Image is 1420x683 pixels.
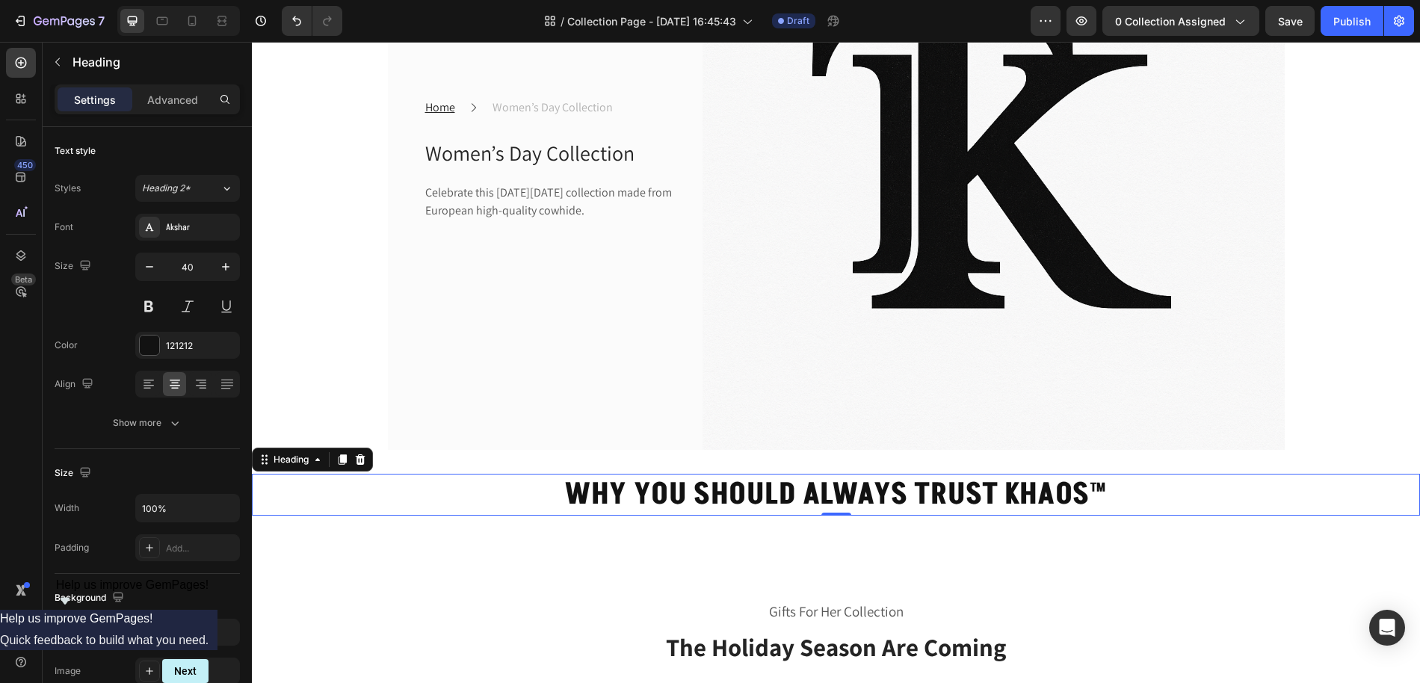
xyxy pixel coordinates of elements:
[166,221,236,235] div: Akshar
[14,159,36,171] div: 450
[282,6,342,36] div: Undo/Redo
[98,12,105,30] p: 7
[567,13,736,29] span: Collection Page - [DATE] 16:45:43
[55,220,73,234] div: Font
[787,14,809,28] span: Draft
[55,256,94,276] div: Size
[1102,6,1259,36] button: 0 collection assigned
[1333,13,1371,29] div: Publish
[113,415,182,430] div: Show more
[147,92,198,108] p: Advanced
[6,6,111,36] button: 7
[136,495,239,522] input: Auto
[56,578,209,591] span: Help us improve GemPages!
[1,433,1167,472] p: ⁠⁠⁠⁠⁠⁠⁠
[1369,610,1405,646] div: Open Intercom Messenger
[312,432,855,474] strong: WHY YOU SHOULD ALWAYS TRUST KHAOS™
[55,339,78,352] div: Color
[74,92,116,108] p: Settings
[56,578,209,610] button: Show survey - Help us improve GemPages!
[1115,13,1226,29] span: 0 collection assigned
[55,541,89,554] div: Padding
[166,339,236,353] div: 121212
[55,374,96,395] div: Align
[72,53,234,71] p: Heading
[55,182,81,195] div: Styles
[19,411,60,424] div: Heading
[1321,6,1383,36] button: Publish
[135,175,240,202] button: Heading 2*
[1278,15,1303,28] span: Save
[252,42,1420,683] iframe: Design area
[1265,6,1315,36] button: Save
[55,463,94,483] div: Size
[561,13,564,29] span: /
[142,182,191,195] span: Heading 2*
[138,590,1031,622] p: The Holiday Season Are Coming
[166,542,236,555] div: Add...
[11,273,36,285] div: Beta
[55,144,96,158] div: Text style
[55,410,240,436] button: Show more
[138,559,1031,581] p: Gifts For Her Collection
[55,501,79,515] div: Width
